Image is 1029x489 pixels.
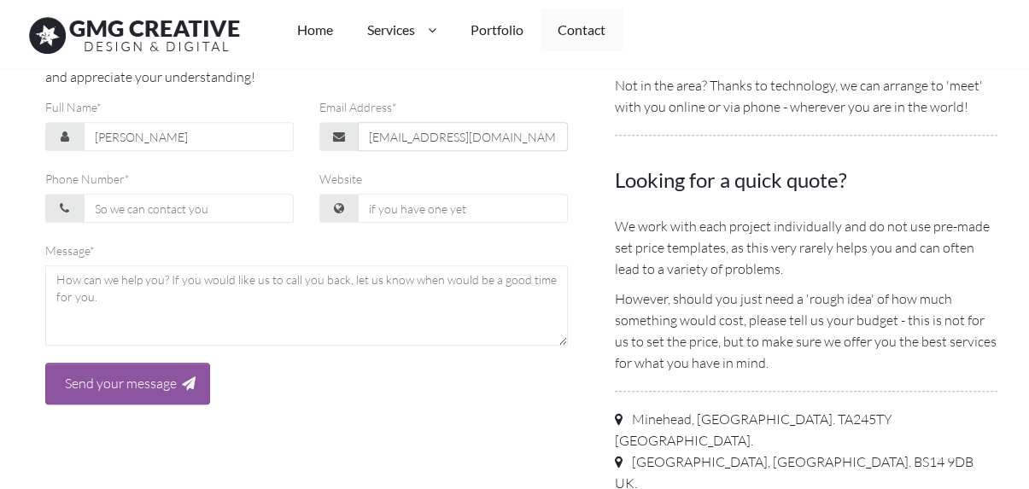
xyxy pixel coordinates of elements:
a: Contact [541,9,623,51]
p: We work with each project individually and do not use pre-made set price templates, as this very ... [615,216,997,280]
label: Full Name* [45,96,102,118]
span: Looking for a quick quote? [615,170,847,190]
label: Phone Number* [45,168,130,189]
input: Full Name [84,122,294,151]
input: So we can contact you [84,194,294,223]
p: Not in the area? Thanks to technology, we can arrange to 'meet' with you online or via phone - wh... [615,75,997,118]
a: Portfolio [453,9,541,51]
a: Home [280,9,350,51]
input: Your Email Address [358,122,568,151]
img: Give Me Gimmicks logo [28,9,242,60]
input: Send your message [60,372,182,395]
label: Message* [45,240,95,261]
p: However, should you just need a 'rough idea' of how much something would cost, please tell us you... [615,288,997,374]
label: Email Address* [319,96,397,118]
a: Services [350,9,453,51]
input: if you have one yet [358,194,568,223]
label: Website [319,168,362,189]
